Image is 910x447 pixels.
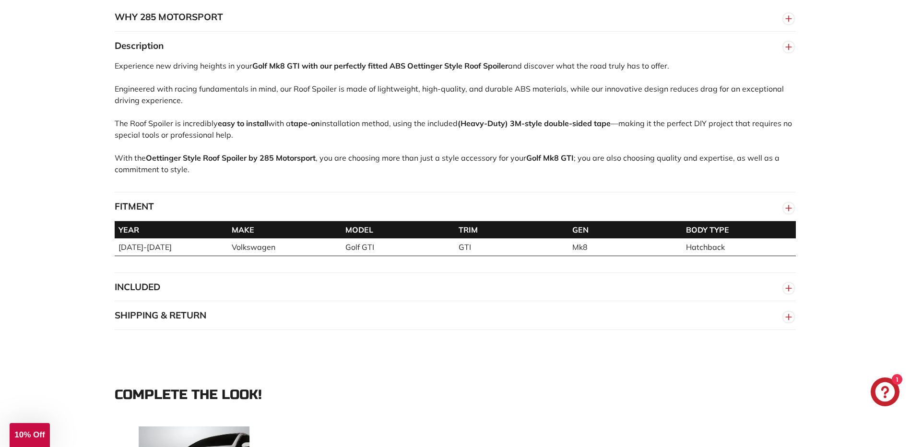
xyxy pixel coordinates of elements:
th: MAKE [228,221,342,238]
strong: easy to install [218,118,268,128]
th: MODEL [342,221,455,238]
button: FITMENT [115,192,796,221]
th: YEAR [115,221,228,238]
button: Description [115,32,796,60]
button: INCLUDED [115,273,796,302]
inbox-online-store-chat: Shopify online store chat [868,377,902,409]
td: Mk8 [568,238,682,256]
strong: Oettinger Style [146,153,201,163]
td: Volkswagen [228,238,342,256]
div: Complete the look! [115,388,796,402]
th: GEN [568,221,682,238]
td: GTI [455,238,568,256]
button: WHY 285 MOTORSPORT [115,3,796,32]
strong: (Heavy-Duty) 3M-style double-sided tape [458,118,611,128]
th: TRIM [455,221,568,238]
strong: Golf Mk8 GTI with our perfectly fitted ABS Oettinger Style Roof Spoiler [252,61,508,71]
span: 10% Off [14,430,45,439]
strong: Golf Mk8 GTI [526,153,574,163]
div: 10% Off [10,423,50,447]
td: [DATE]-[DATE] [115,238,228,256]
button: SHIPPING & RETURN [115,301,796,330]
strong: tape-on [291,118,320,128]
td: Golf GTI [342,238,455,256]
strong: Roof Spoiler by 285 Motorsport [203,153,316,163]
th: BODY TYPE [682,221,796,238]
div: Experience new driving heights in your and discover what the road truly has to offer. Engineered ... [115,60,796,192]
td: Hatchback [682,238,796,256]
